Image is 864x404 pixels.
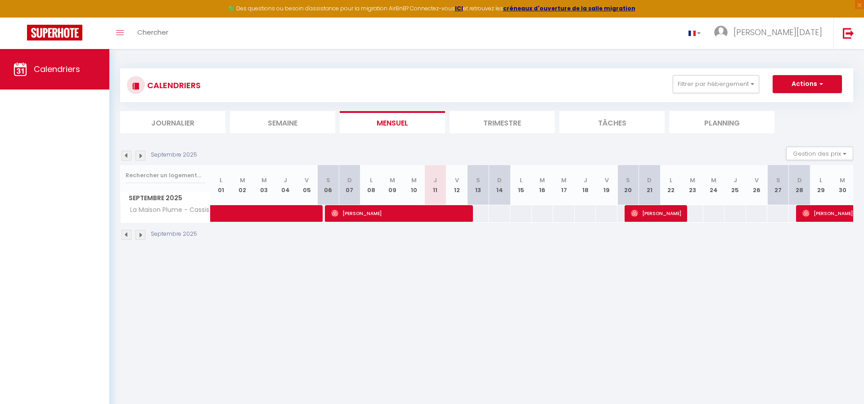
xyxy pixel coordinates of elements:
th: 05 [296,165,318,205]
a: ... [PERSON_NAME][DATE] [707,18,833,49]
li: Journalier [120,111,225,133]
abbr: M [711,176,716,184]
abbr: M [690,176,695,184]
abbr: V [455,176,459,184]
th: 14 [489,165,510,205]
abbr: S [476,176,480,184]
th: 23 [682,165,703,205]
abbr: J [283,176,287,184]
li: Tâches [559,111,665,133]
abbr: M [261,176,267,184]
p: Septembre 2025 [151,230,197,238]
a: ICI [455,4,463,12]
abbr: J [433,176,437,184]
span: [PERSON_NAME] [631,205,681,222]
abbr: M [840,176,845,184]
th: 01 [211,165,232,205]
abbr: S [626,176,630,184]
th: 07 [339,165,360,205]
th: 17 [553,165,575,205]
th: 21 [639,165,661,205]
th: 29 [810,165,832,205]
th: 18 [575,165,596,205]
abbr: L [220,176,222,184]
img: Super Booking [27,25,82,40]
abbr: D [797,176,802,184]
abbr: D [497,176,502,184]
abbr: J [584,176,587,184]
a: Chercher [130,18,175,49]
abbr: D [647,176,652,184]
span: Chercher [137,27,168,37]
th: 30 [832,165,853,205]
span: [PERSON_NAME][DATE] [733,27,822,38]
th: 16 [532,165,553,205]
th: 13 [468,165,489,205]
th: 24 [703,165,725,205]
th: 27 [767,165,789,205]
button: Ouvrir le widget de chat LiveChat [7,4,34,31]
th: 11 [425,165,446,205]
th: 02 [232,165,253,205]
th: 20 [617,165,639,205]
img: logout [843,27,854,39]
button: Filtrer par hébergement [673,75,759,93]
img: ... [714,26,728,39]
a: créneaux d'ouverture de la salle migration [503,4,635,12]
li: Semaine [230,111,335,133]
abbr: M [561,176,567,184]
abbr: L [670,176,672,184]
abbr: L [370,176,373,184]
th: 26 [746,165,768,205]
abbr: J [733,176,737,184]
h3: CALENDRIERS [145,75,201,95]
th: 19 [596,165,617,205]
abbr: D [347,176,352,184]
abbr: M [411,176,417,184]
abbr: V [605,176,609,184]
abbr: M [540,176,545,184]
span: Septembre 2025 [121,192,210,205]
th: 25 [724,165,746,205]
span: Calendriers [34,63,80,75]
abbr: V [305,176,309,184]
th: 10 [403,165,425,205]
th: 15 [510,165,532,205]
li: Trimestre [450,111,555,133]
input: Rechercher un logement... [126,167,205,184]
th: 12 [446,165,468,205]
p: Septembre 2025 [151,151,197,159]
span: [PERSON_NAME] [331,205,468,222]
abbr: V [755,176,759,184]
th: 06 [318,165,339,205]
span: La Maison Plume - Cassis [122,205,211,215]
button: Gestion des prix [786,147,853,160]
abbr: S [776,176,780,184]
abbr: L [520,176,522,184]
li: Mensuel [340,111,445,133]
abbr: S [326,176,330,184]
abbr: M [390,176,395,184]
th: 04 [274,165,296,205]
th: 03 [253,165,275,205]
abbr: M [240,176,245,184]
abbr: L [819,176,822,184]
th: 28 [789,165,810,205]
li: Planning [669,111,774,133]
th: 22 [660,165,682,205]
th: 08 [360,165,382,205]
button: Actions [773,75,842,93]
th: 09 [382,165,403,205]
